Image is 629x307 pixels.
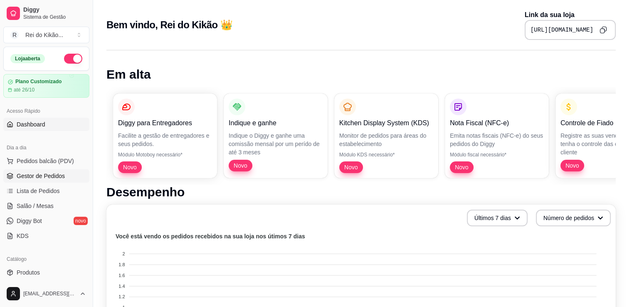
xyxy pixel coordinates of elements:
a: Dashboard [3,118,89,131]
p: Indique e ganhe [229,118,323,128]
span: Gestor de Pedidos [17,172,65,180]
p: Nota Fiscal (NFC-e) [450,118,544,128]
p: Módulo Motoboy necessário* [118,151,212,158]
button: Indique e ganheIndique o Diggy e ganhe uma comissão mensal por um perído de até 3 mesesNovo [224,94,328,178]
span: Novo [562,161,582,170]
span: [EMAIL_ADDRESS][DOMAIN_NAME] [23,290,76,297]
div: Dia a dia [3,141,89,154]
span: Diggy Bot [17,217,42,225]
h1: Desempenho [106,185,616,200]
a: Gestor de Pedidos [3,169,89,183]
p: Indique o Diggy e ganhe uma comissão mensal por um perído de até 3 meses [229,131,323,156]
pre: [URL][DOMAIN_NAME] [530,26,593,34]
article: até 26/10 [14,87,35,93]
button: Select a team [3,27,89,43]
span: Produtos [17,268,40,277]
span: Pedidos balcão (PDV) [17,157,74,165]
p: Módulo fiscal necessário* [450,151,544,158]
h1: Em alta [106,67,616,82]
div: Catálogo [3,253,89,266]
tspan: 1.8 [118,262,125,267]
button: Diggy para EntregadoresFacilite a gestão de entregadores e seus pedidos.Módulo Motoboy necessário... [113,94,217,178]
span: Novo [341,163,361,171]
span: R [10,31,19,39]
div: Loja aberta [10,54,45,63]
tspan: 2 [122,251,125,256]
a: Produtos [3,266,89,279]
button: Copy to clipboard [597,23,610,37]
tspan: 1.2 [118,294,125,299]
a: KDS [3,229,89,243]
span: Sistema de Gestão [23,14,86,20]
tspan: 1.6 [118,273,125,278]
button: Pedidos balcão (PDV) [3,154,89,168]
span: Novo [120,163,140,171]
a: DiggySistema de Gestão [3,3,89,23]
p: Link da sua loja [525,10,616,20]
p: Diggy para Entregadores [118,118,212,128]
button: Alterar Status [64,54,82,64]
span: Dashboard [17,120,45,129]
span: Lista de Pedidos [17,187,60,195]
span: Novo [451,163,472,171]
span: Novo [230,161,251,170]
p: Monitor de pedidos para áreas do estabelecimento [339,131,433,148]
a: Plano Customizadoaté 26/10 [3,74,89,98]
div: Acesso Rápido [3,104,89,118]
a: Salão / Mesas [3,199,89,213]
button: Últimos 7 dias [467,210,528,226]
div: Rei do Kikão ... [25,31,63,39]
article: Plano Customizado [15,79,62,85]
span: KDS [17,232,29,240]
h2: Bem vindo, Rei do Kikão 👑 [106,18,232,32]
span: Diggy [23,6,86,14]
button: Número de pedidos [536,210,611,226]
a: Lista de Pedidos [3,184,89,198]
button: [EMAIL_ADDRESS][DOMAIN_NAME] [3,284,89,304]
p: Kitchen Display System (KDS) [339,118,433,128]
button: Nota Fiscal (NFC-e)Emita notas fiscais (NFC-e) do seus pedidos do DiggyMódulo fiscal necessário*Novo [445,94,549,178]
button: Kitchen Display System (KDS)Monitor de pedidos para áreas do estabelecimentoMódulo KDS necessário... [334,94,438,178]
tspan: 1.4 [118,284,125,289]
a: Diggy Botnovo [3,214,89,228]
p: Facilite a gestão de entregadores e seus pedidos. [118,131,212,148]
text: Você está vendo os pedidos recebidos na sua loja nos útimos 7 dias [116,233,305,240]
span: Salão / Mesas [17,202,54,210]
p: Módulo KDS necessário* [339,151,433,158]
p: Emita notas fiscais (NFC-e) do seus pedidos do Diggy [450,131,544,148]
